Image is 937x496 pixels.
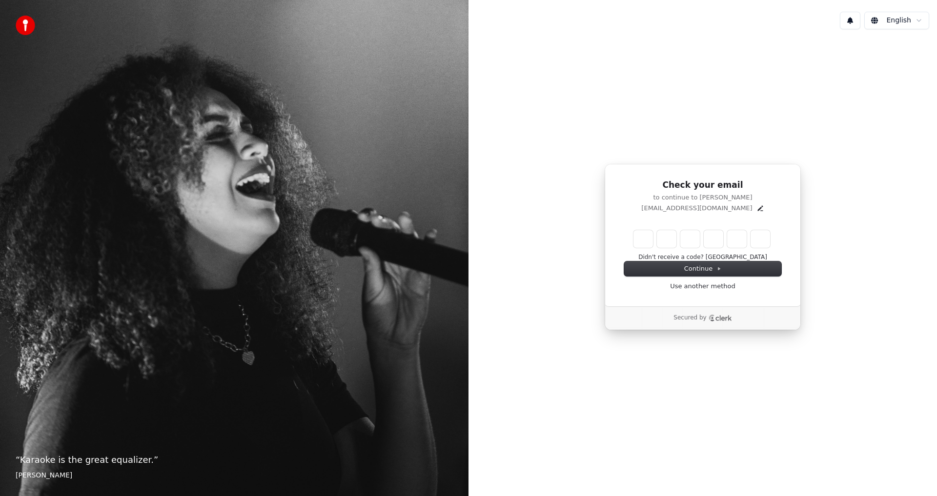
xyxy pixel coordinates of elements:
[633,230,653,248] input: Enter verification code. Digit 1
[631,228,772,250] div: Verification code input
[624,193,781,202] p: to continue to [PERSON_NAME]
[680,230,700,248] input: Digit 3
[704,230,723,248] input: Digit 4
[709,315,732,321] a: Clerk logo
[16,16,35,35] img: youka
[657,230,676,248] input: Digit 2
[641,204,752,213] p: [EMAIL_ADDRESS][DOMAIN_NAME]
[16,453,453,467] p: “ Karaoke is the great equalizer. ”
[727,230,747,248] input: Digit 5
[638,254,767,261] button: Didn't receive a code? [GEOGRAPHIC_DATA]
[673,314,706,322] p: Secured by
[16,471,453,480] footer: [PERSON_NAME]
[670,282,735,291] a: Use another method
[684,264,721,273] span: Continue
[751,230,770,248] input: Digit 6
[756,204,764,212] button: Edit
[624,179,781,191] h1: Check your email
[624,261,781,276] button: Continue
